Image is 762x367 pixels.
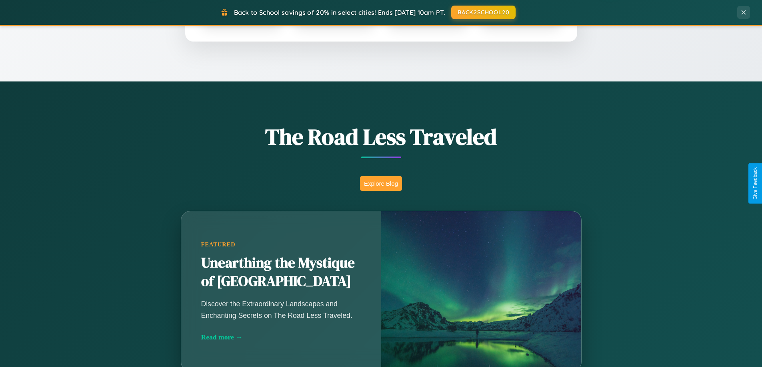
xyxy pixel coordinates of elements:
[201,298,361,321] p: Discover the Extraordinary Landscapes and Enchanting Secrets on The Road Less Traveled.
[201,254,361,291] h2: Unearthing the Mystique of [GEOGRAPHIC_DATA]
[752,167,758,200] div: Give Feedback
[360,176,402,191] button: Explore Blog
[141,121,621,152] h1: The Road Less Traveled
[201,241,361,248] div: Featured
[234,8,445,16] span: Back to School savings of 20% in select cities! Ends [DATE] 10am PT.
[201,333,361,341] div: Read more →
[451,6,516,19] button: BACK2SCHOOL20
